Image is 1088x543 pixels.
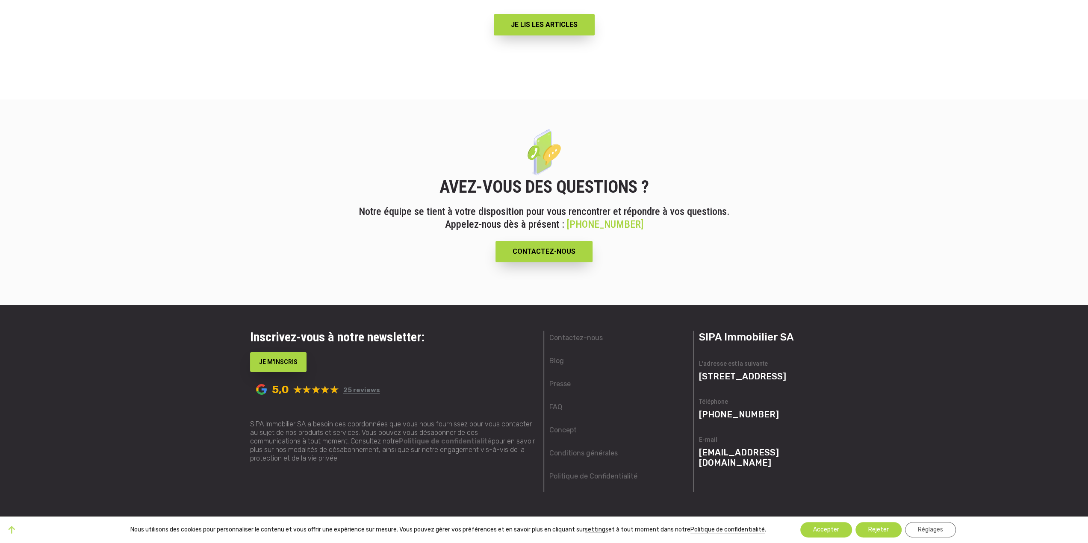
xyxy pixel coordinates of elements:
span: 5,0 [272,383,289,396]
button: settings [585,526,608,534]
a: Contactez-nous [549,333,603,343]
a: [PHONE_NUMBER] [699,409,779,420]
p: [STREET_ADDRESS] [699,371,838,382]
a: JE LIS LES ARTICLES [494,14,595,35]
a: FAQ [549,402,562,412]
a: Politique de confidentialité [690,526,765,533]
p: Nous utilisons des cookies pour personnaliser le contenu et vous offrir une expérience sur mesure... [130,526,766,534]
h2: AVEZ-VOUS DES QUESTIONS ? [250,176,838,198]
p: Notre équipe se tient à votre disposition pour vous rencontrer et répondre à vos questions. [250,205,838,218]
h3: Inscrivez-vous à notre newsletter: [250,331,538,343]
a: Concept [549,425,577,435]
span: Téléphone [699,398,728,405]
button: Réglages [905,522,956,537]
button: Accepter [800,522,852,537]
a: 25 reviews [343,386,380,394]
button: JE M'INSCRIS [250,352,307,372]
a: Politique de Confidentialité [549,471,637,481]
a: [EMAIL_ADDRESS][DOMAIN_NAME] [699,447,779,468]
h3: SIPA Immobilier SA [699,331,838,343]
a: Politique de confidentialité [399,437,492,445]
a: Conditions générales [549,448,618,458]
span: E-mail [699,436,717,443]
iframe: Chat Widget [934,413,1088,543]
a: CONTACTEZ-NOUS [495,241,593,262]
img: Avez-vous [528,129,561,176]
a: [PHONE_NUMBER] [567,218,643,230]
span: L'adresse est la suivante [699,360,768,367]
span: Powered by Google [256,384,267,395]
p: SIPA Immobilier SA a besoin des coordonnées que vous nous fournissez pour vous contacter au sujet... [250,420,538,437]
a: Presse [549,379,571,389]
button: Rejeter [855,522,902,537]
div: Widget de chat [934,413,1088,543]
p: Appelez-nous dès à présent : [250,218,838,231]
a: Blog [549,356,564,366]
p: communications à tout moment. Consultez notre pour en savoir plus sur nos modalités de désabonnem... [250,437,538,463]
